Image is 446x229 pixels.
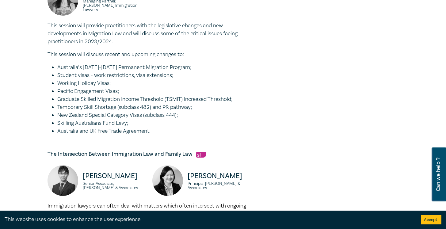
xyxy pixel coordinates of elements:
img: Substantive Law [196,152,206,158]
li: Australia and UK Free Trade Agreement. [57,127,250,135]
li: Australia’s [DATE]-[DATE] Permanent Migration Program; [57,63,250,71]
p: [PERSON_NAME] [83,171,145,181]
li: Student visas - work restrictions, visa extensions; [57,71,250,79]
p: This session will provide practitioners with the legislative changes and new developments in Migr... [48,22,250,46]
h5: The Intersection Between Immigration Law and Family Law [48,151,250,158]
div: This website uses cookies to enhance the user experience. [5,216,412,223]
li: Pacific Engagement Visas; [57,87,250,95]
small: Senior Associate, [PERSON_NAME] & Associates [83,181,145,190]
img: Lena Hung [152,165,183,196]
li: Skilling Australians Fund Levy; [57,119,250,127]
p: This session will discuss recent and upcoming changes to: [48,51,250,59]
li: Graduate Skilled Migration Income Threshold (TSMIT) Increased Threshold; [57,95,250,103]
span: Can we help ? [435,151,441,198]
li: Temporary Skill Shortage (subclass 482) and PR pathway; [57,103,250,111]
img: Dennis Shen [48,165,78,196]
button: Accept cookies [421,215,441,224]
small: Principal, [PERSON_NAME] & Associates [188,181,250,190]
li: New Zealand Special Category Visas (subclass 444); [57,111,250,119]
li: Working Holiday Visas; [57,79,250,87]
p: [PERSON_NAME] [188,171,250,181]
